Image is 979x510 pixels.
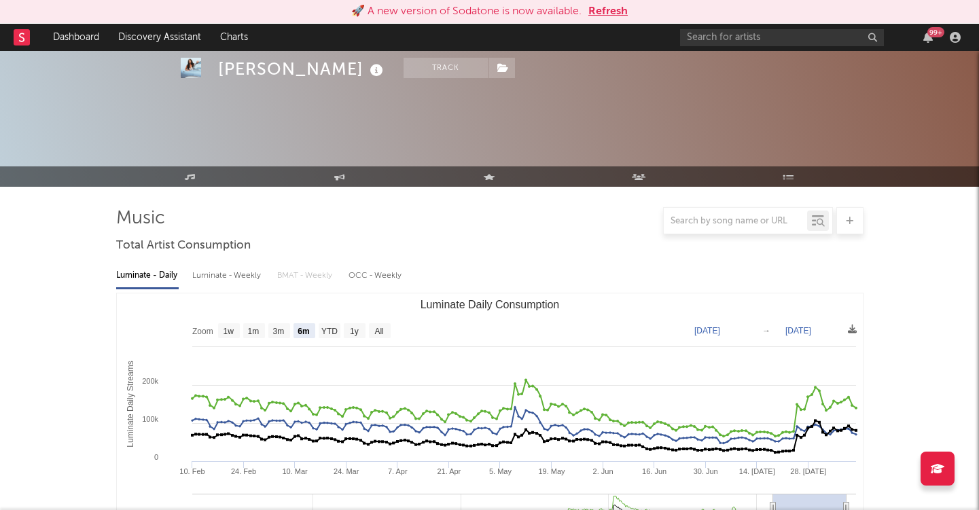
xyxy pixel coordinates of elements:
text: 21. Apr [437,467,461,475]
a: Discovery Assistant [109,24,211,51]
text: Luminate Daily Streams [125,361,135,447]
text: 28. [DATE] [790,467,826,475]
text: 10. Feb [179,467,204,475]
text: 100k [142,415,158,423]
text: 1y [350,327,359,336]
a: Dashboard [43,24,109,51]
text: 10. Mar [282,467,308,475]
text: 6m [298,327,309,336]
input: Search for artists [680,29,884,46]
text: 200k [142,377,158,385]
text: 3m [272,327,284,336]
text: 24. Mar [334,467,359,475]
text: Zoom [192,327,213,336]
div: Luminate - Weekly [192,264,264,287]
text: 7. Apr [387,467,407,475]
div: 99 + [927,27,944,37]
button: 99+ [923,32,933,43]
text: 0 [154,453,158,461]
text: [DATE] [694,326,720,335]
text: [DATE] [785,326,811,335]
text: All [374,327,383,336]
text: → [762,326,770,335]
text: 19. May [538,467,565,475]
text: 1w [223,327,234,336]
input: Search by song name or URL [664,216,807,227]
button: Refresh [588,3,628,20]
div: OCC - Weekly [349,264,403,287]
span: Total Artist Consumption [116,238,251,254]
div: [PERSON_NAME] [218,58,387,80]
text: 14. [DATE] [738,467,775,475]
div: Luminate - Daily [116,264,179,287]
text: YTD [321,327,337,336]
text: Luminate Daily Consumption [420,299,559,310]
text: 24. Feb [230,467,255,475]
text: 30. Jun [693,467,717,475]
text: 16. Jun [642,467,666,475]
a: Charts [211,24,257,51]
button: Track [404,58,488,78]
text: 2. Jun [592,467,613,475]
text: 1m [247,327,259,336]
text: 5. May [488,467,512,475]
div: 🚀 A new version of Sodatone is now available. [351,3,582,20]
